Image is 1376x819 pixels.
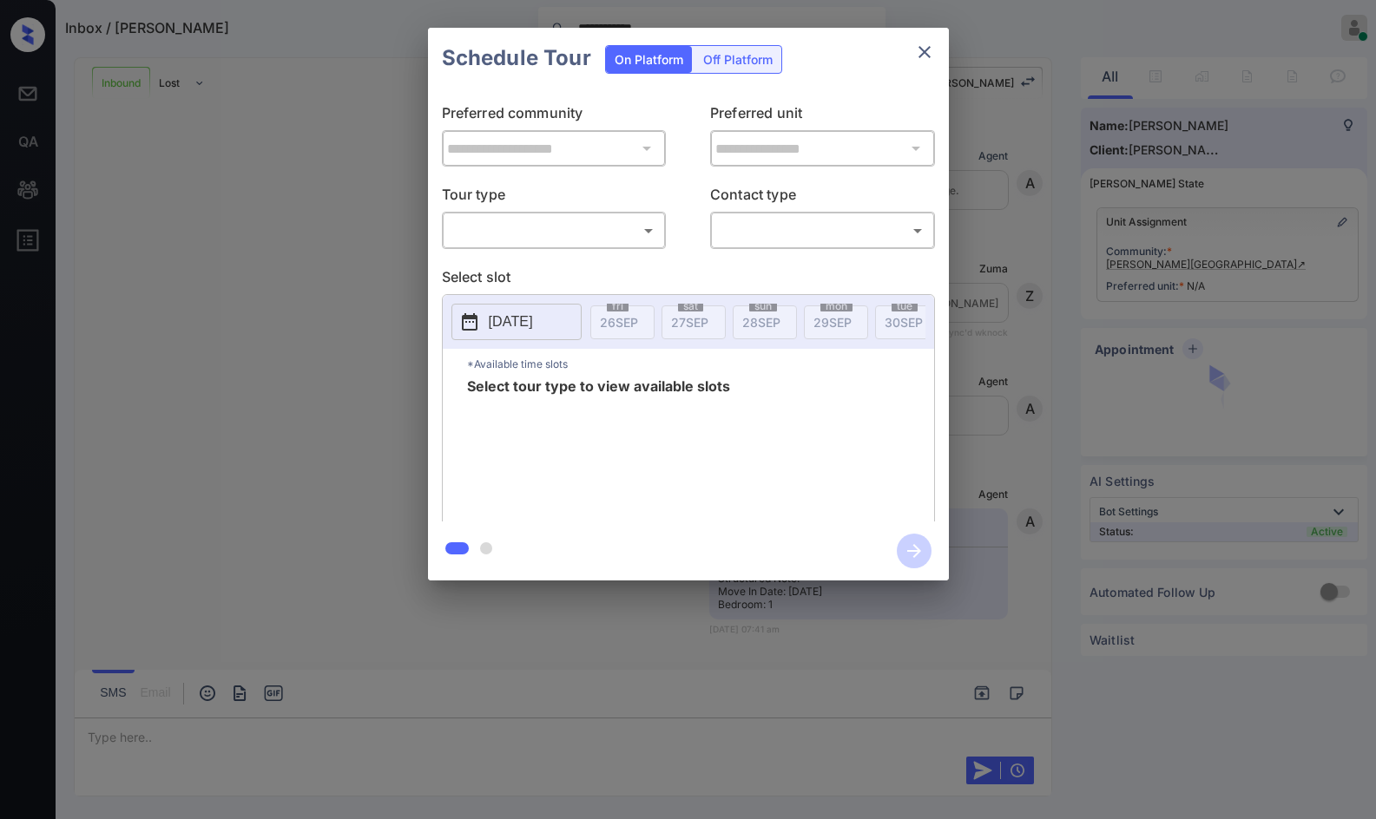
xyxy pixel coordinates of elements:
[467,349,934,379] p: *Available time slots
[451,304,582,340] button: [DATE]
[442,184,667,212] p: Tour type
[467,379,730,518] span: Select tour type to view available slots
[428,28,605,88] h2: Schedule Tour
[442,266,935,294] p: Select slot
[710,102,935,130] p: Preferred unit
[907,35,942,69] button: close
[442,102,667,130] p: Preferred community
[695,46,781,73] div: Off Platform
[710,184,935,212] p: Contact type
[489,311,533,332] p: [DATE]
[606,46,692,73] div: On Platform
